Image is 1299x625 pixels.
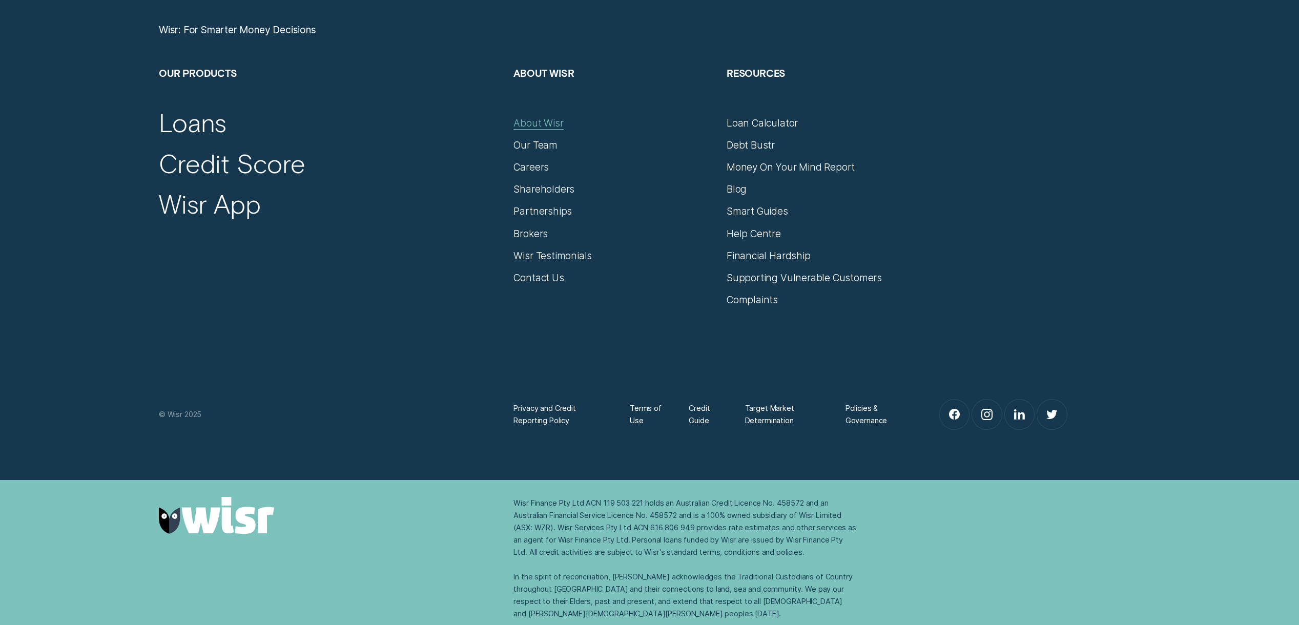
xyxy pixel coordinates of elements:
[159,187,261,219] a: Wisr App
[727,249,811,262] a: Financial Hardship
[513,402,607,427] a: Privacy and Credit Reporting Policy
[513,497,856,620] div: Wisr Finance Pty Ltd ACN 119 503 221 holds an Australian Credit Licence No. 458572 and an Austral...
[727,294,778,306] a: Complaints
[727,183,747,195] a: Blog
[727,161,855,173] a: Money On Your Mind Report
[1005,400,1035,429] a: LinkedIn
[513,161,549,173] a: Careers
[513,139,557,151] a: Our Team
[727,67,927,116] h2: Resources
[972,400,1002,429] a: Instagram
[513,227,548,240] a: Brokers
[159,106,226,138] a: Loans
[159,67,502,116] h2: Our Products
[513,67,714,116] h2: About Wisr
[513,205,572,217] a: Partnerships
[513,249,592,262] a: Wisr Testimonials
[630,402,667,427] a: Terms of Use
[727,227,781,240] a: Help Centre
[1037,400,1067,429] a: Twitter
[153,408,508,421] div: © Wisr 2025
[727,117,798,129] a: Loan Calculator
[159,147,305,179] a: Credit Score
[745,402,823,427] a: Target Market Determination
[727,139,775,151] a: Debt Bustr
[513,183,574,195] a: Shareholders
[727,272,882,284] a: Supporting Vulnerable Customers
[513,272,564,284] a: Contact Us
[940,400,970,429] a: Facebook
[159,24,316,36] a: Wisr: For Smarter Money Decisions
[159,497,275,534] img: Wisr
[689,402,723,427] a: Credit Guide
[727,205,788,217] a: Smart Guides
[846,402,905,427] a: Policies & Governance
[513,117,563,129] a: About Wisr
